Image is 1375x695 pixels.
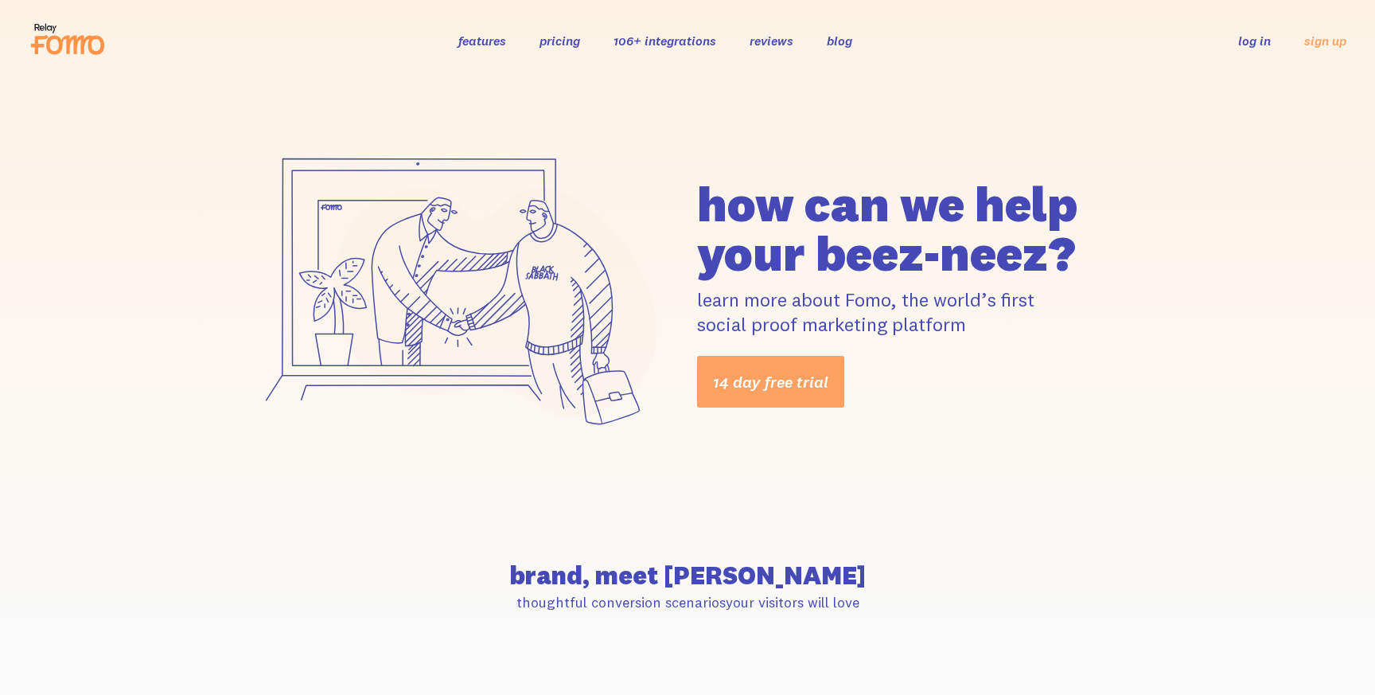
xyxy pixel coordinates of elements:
h1: how can we help your beez-neez? [697,179,1132,278]
a: 106+ integrations [613,33,716,49]
a: pricing [539,33,580,49]
p: learn more about Fomo, the world’s first social proof marketing platform [697,287,1132,337]
p: thoughtful conversion scenarios your visitors will love [243,593,1132,611]
a: 14 day free trial [697,356,844,408]
a: reviews [750,33,793,49]
a: blog [827,33,852,49]
a: log in [1238,33,1271,49]
a: features [458,33,506,49]
a: sign up [1304,33,1346,49]
h2: brand, meet [PERSON_NAME] [243,563,1132,588]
